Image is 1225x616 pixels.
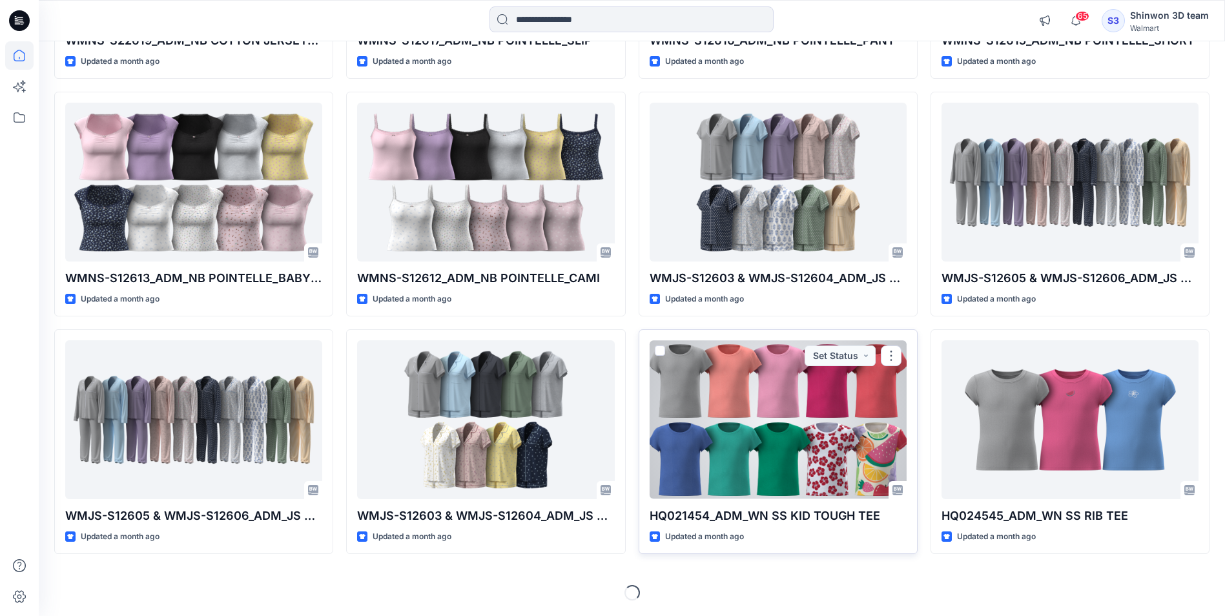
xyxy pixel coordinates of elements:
[357,269,614,287] p: WMNS-S12612_ADM_NB POINTELLE_CAMI
[942,103,1199,261] a: WMJS-S12605 & WMJS-S12606_ADM_JS MODAL SPAN LS NOTCH TOP & PANT SET
[957,293,1036,306] p: Updated a month ago
[1102,9,1125,32] div: S3
[373,530,451,544] p: Updated a month ago
[357,340,614,498] a: WMJS-S12603 & WMJS-S12604_ADM_JS 2x2 Rib SS NOTCH TOP SHORT SET (PJ SET)
[942,340,1199,498] a: HQ024545_ADM_WN SS RIB TEE
[1130,8,1209,23] div: Shinwon 3D team
[357,507,614,525] p: WMJS-S12603 & WMJS-S12604_ADM_JS 2x2 Rib SS NOTCH TOP SHORT SET (PJ SET)
[957,530,1036,544] p: Updated a month ago
[665,293,744,306] p: Updated a month ago
[942,507,1199,525] p: HQ024545_ADM_WN SS RIB TEE
[65,507,322,525] p: WMJS-S12605 & WMJS-S12606_ADM_JS MODAL SPAN LS NOTCH TOP & PANT SET
[665,530,744,544] p: Updated a month ago
[650,340,907,498] a: HQ021454_ADM_WN SS KID TOUGH TEE
[957,55,1036,68] p: Updated a month ago
[357,103,614,261] a: WMNS-S12612_ADM_NB POINTELLE_CAMI
[81,293,160,306] p: Updated a month ago
[650,269,907,287] p: WMJS-S12603 & WMJS-S12604_ADM_JS MODAL SPAN SS NOTCH TOP & SHORT SET
[81,530,160,544] p: Updated a month ago
[1130,23,1209,33] div: Walmart
[65,269,322,287] p: WMNS-S12613_ADM_NB POINTELLE_BABY TEE
[65,103,322,261] a: WMNS-S12613_ADM_NB POINTELLE_BABY TEE
[81,55,160,68] p: Updated a month ago
[665,55,744,68] p: Updated a month ago
[1075,11,1089,21] span: 65
[942,269,1199,287] p: WMJS-S12605 & WMJS-S12606_ADM_JS MODAL SPAN LS NOTCH TOP & PANT SET
[373,293,451,306] p: Updated a month ago
[373,55,451,68] p: Updated a month ago
[65,340,322,498] a: WMJS-S12605 & WMJS-S12606_ADM_JS MODAL SPAN LS NOTCH TOP & PANT SET
[650,103,907,261] a: WMJS-S12603 & WMJS-S12604_ADM_JS MODAL SPAN SS NOTCH TOP & SHORT SET
[650,507,907,525] p: HQ021454_ADM_WN SS KID TOUGH TEE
